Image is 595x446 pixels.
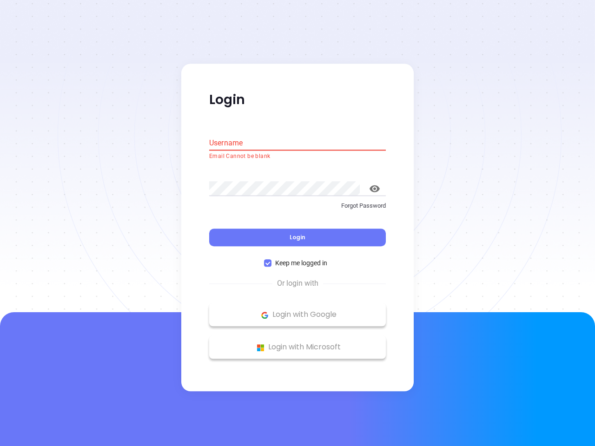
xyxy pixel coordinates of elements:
span: Keep me logged in [271,258,331,269]
p: Login with Microsoft [214,341,381,354]
span: Login [290,234,305,242]
button: Google Logo Login with Google [209,303,386,327]
a: Forgot Password [209,201,386,218]
img: Google Logo [259,309,271,321]
button: toggle password visibility [364,177,386,200]
p: Forgot Password [209,201,386,210]
img: Microsoft Logo [255,342,266,354]
span: Or login with [272,278,323,289]
p: Email Cannot be blank [209,152,386,161]
p: Login [209,92,386,108]
button: Login [209,229,386,247]
p: Login with Google [214,308,381,322]
button: Microsoft Logo Login with Microsoft [209,336,386,359]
